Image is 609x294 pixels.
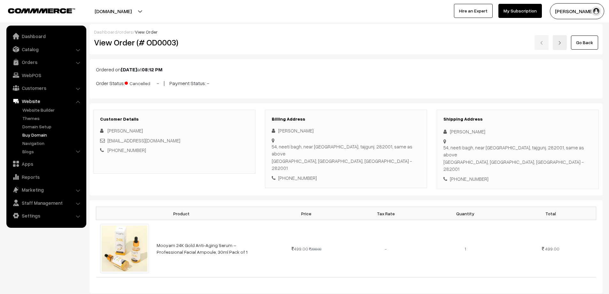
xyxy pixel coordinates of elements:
h3: Shipping Address [443,116,592,122]
h2: View Order (# OD0003) [94,37,256,47]
a: My Subscription [498,4,542,18]
h3: Billing Address [272,116,420,122]
th: Tax Rate [346,207,426,220]
a: Website Builder [21,107,84,113]
a: Staff Management [8,197,84,209]
img: user [591,6,601,16]
a: Buy Domain [21,131,84,138]
a: Mooyam 24K Gold Anti-Aging Serum – Professional Facial Ampoule, 30ml Pack of 1 [157,242,247,255]
b: 08:12 PM [142,66,162,73]
th: Product [96,207,267,220]
a: Dashboard [8,30,84,42]
img: COMMMERCE [8,8,75,13]
a: Hire an Expert [454,4,493,18]
a: Catalog [8,44,84,55]
div: 54, neeti bagh, near [GEOGRAPHIC_DATA], tajgunj. 282001, same as above [GEOGRAPHIC_DATA], [GEOGRA... [272,143,420,172]
div: [PHONE_NUMBER] [443,175,592,183]
th: Total [505,207,596,220]
div: [PERSON_NAME] [272,127,420,134]
div: [PHONE_NUMBER] [272,174,420,182]
p: Order Status: - | Payment Status: - [96,78,596,87]
th: Price [267,207,346,220]
a: [EMAIL_ADDRESS][DOMAIN_NAME] [107,138,180,143]
a: Dashboard [94,29,117,35]
button: [DOMAIN_NAME] [72,3,154,19]
strike: 2000.00 [309,247,321,251]
b: [DATE] [121,66,137,73]
a: orders [119,29,133,35]
a: WebPOS [8,69,84,81]
div: [PERSON_NAME] [443,128,592,135]
a: COMMMERCE [8,6,64,14]
span: View Order [135,29,158,35]
div: / / [94,28,598,35]
a: Settings [8,210,84,221]
a: Blogs [21,148,84,155]
img: yrj6mjht.jpeg [100,224,149,273]
img: right-arrow.png [558,41,562,45]
a: Website [8,95,84,107]
span: 1 [465,246,466,251]
th: Quantity [426,207,505,220]
a: [PHONE_NUMBER] [107,147,146,153]
a: Themes [21,115,84,122]
a: Reports [8,171,84,183]
a: Apps [8,158,84,170]
span: 499.00 [545,246,559,251]
div: 54, neeti bagh, near [GEOGRAPHIC_DATA], tajgunj. 282001, same as above [GEOGRAPHIC_DATA], [GEOGRA... [443,144,592,173]
td: - [346,220,426,277]
span: Cancelled [125,78,157,87]
h3: Customer Details [100,116,249,122]
span: [PERSON_NAME] [107,128,143,133]
a: Orders [8,56,84,68]
button: [PERSON_NAME] [550,3,604,19]
a: Navigation [21,140,84,147]
p: Ordered on at [96,66,596,73]
a: Customers [8,82,84,94]
a: Domain Setup [21,123,84,130]
a: Marketing [8,184,84,195]
span: 499.00 [292,246,308,251]
a: Go Back [571,36,598,50]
